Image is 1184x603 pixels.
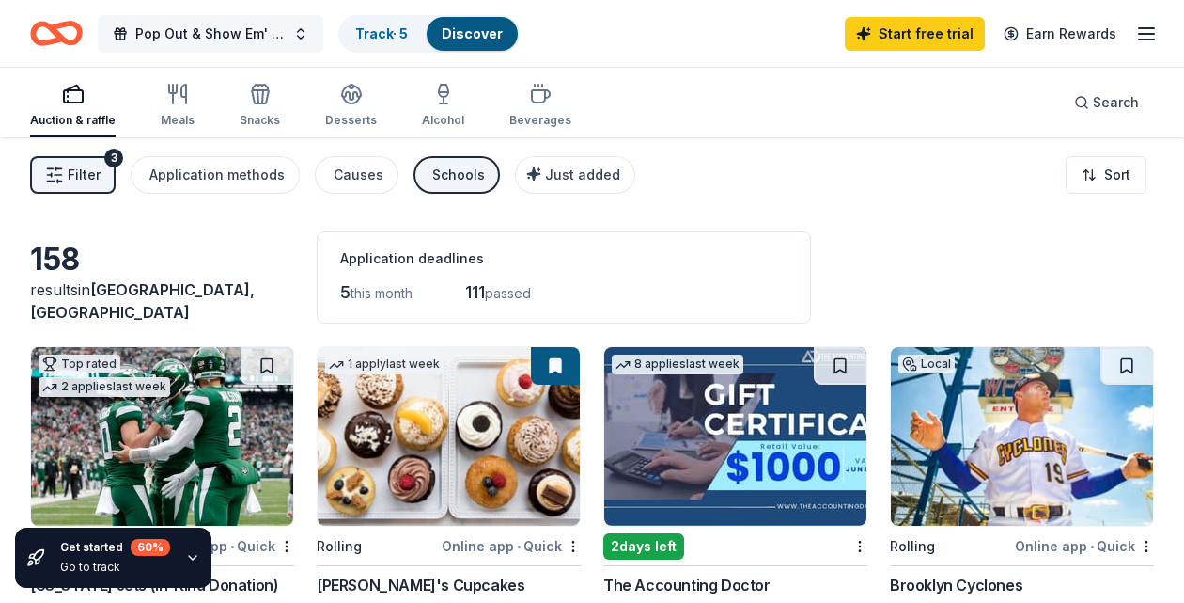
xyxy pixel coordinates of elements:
span: 5 [340,282,351,302]
img: Image for Molly's Cupcakes [318,347,580,526]
span: • [1090,539,1094,554]
div: 1 apply last week [325,355,444,374]
div: [PERSON_NAME]'s Cupcakes [317,574,524,596]
img: Image for New York Jets (In-Kind Donation) [31,347,293,526]
div: Beverages [509,113,571,128]
div: Schools [432,164,485,186]
span: this month [351,285,413,301]
div: 8 applies last week [612,355,743,374]
button: Meals [161,75,195,137]
img: Image for The Accounting Doctor [604,347,866,526]
button: Sort [1066,156,1146,194]
div: 2 days left [603,533,684,560]
div: Meals [161,113,195,128]
div: Get started [60,539,170,556]
div: Auction & raffle [30,113,116,128]
img: Image for Brooklyn Cyclones [891,347,1153,526]
button: Desserts [325,75,377,137]
button: Application methods [131,156,300,194]
span: Sort [1104,164,1130,186]
button: Pop Out & Show Em' — Summer Mixer & Live Podcast Recording [98,15,323,53]
button: Track· 5Discover [338,15,520,53]
div: The Accounting Doctor [603,574,771,596]
span: Search [1093,91,1139,114]
div: Causes [334,164,383,186]
button: Just added [515,156,635,194]
span: 111 [465,282,485,302]
div: Online app Quick [1015,534,1154,558]
button: Search [1059,84,1154,121]
div: Alcohol [422,113,464,128]
div: Rolling [890,535,935,558]
div: Application deadlines [340,247,787,270]
a: Discover [442,25,503,41]
div: Local [898,355,955,373]
span: [GEOGRAPHIC_DATA], [GEOGRAPHIC_DATA] [30,280,255,322]
a: Start free trial [845,17,985,51]
span: Just added [545,167,620,182]
button: Snacks [240,75,280,137]
div: Snacks [240,113,280,128]
div: 158 [30,241,294,278]
div: Online app Quick [442,534,581,558]
div: Brooklyn Cyclones [890,574,1022,596]
div: Application methods [149,164,285,186]
span: passed [485,285,531,301]
button: Schools [413,156,500,194]
span: Filter [68,164,101,186]
button: Beverages [509,75,571,137]
span: in [30,280,255,322]
button: Alcohol [422,75,464,137]
a: Track· 5 [355,25,408,41]
button: Filter3 [30,156,116,194]
a: Home [30,11,83,56]
button: Causes [315,156,398,194]
div: 60 % [131,539,170,556]
a: Earn Rewards [992,17,1128,51]
div: Desserts [325,113,377,128]
div: 3 [104,149,123,167]
button: Auction & raffle [30,75,116,137]
div: Go to track [60,560,170,575]
span: • [517,539,521,554]
div: 2 applies last week [39,377,170,397]
div: results [30,278,294,324]
div: Rolling [317,535,362,558]
div: Top rated [39,355,120,373]
span: Pop Out & Show Em' — Summer Mixer & Live Podcast Recording [135,23,286,45]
